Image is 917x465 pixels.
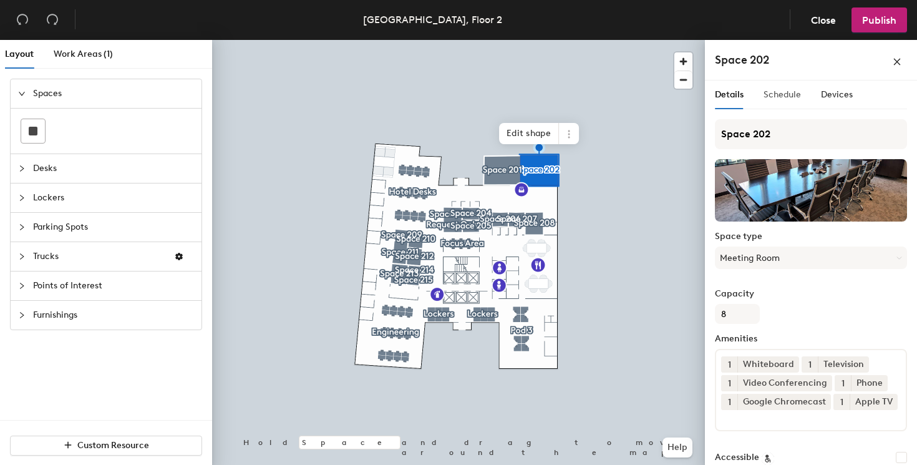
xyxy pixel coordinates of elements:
span: Close [811,14,836,26]
span: collapsed [18,223,26,231]
span: Desks [33,154,194,183]
span: 1 [728,358,731,371]
span: collapsed [18,282,26,290]
span: collapsed [18,253,26,260]
button: Publish [851,7,907,32]
button: Close [800,7,847,32]
span: collapsed [18,194,26,202]
div: [GEOGRAPHIC_DATA], Floor 2 [363,12,502,27]
div: Television [818,356,869,373]
span: 1 [808,358,812,371]
span: Points of Interest [33,272,194,300]
label: Capacity [715,289,907,299]
label: Amenities [715,334,907,344]
span: 1 [728,396,731,409]
button: Custom Resource [10,436,202,456]
div: Google Chromecast [737,394,831,410]
span: Layout [5,49,34,59]
span: 1 [840,396,843,409]
span: Spaces [33,79,194,108]
button: Redo (⌘ + ⇧ + Z) [40,7,65,32]
span: Parking Spots [33,213,194,242]
div: Phone [851,375,888,391]
span: Publish [862,14,896,26]
img: The space named Space 202 [715,159,907,222]
span: Edit shape [499,123,559,144]
span: Lockers [33,184,194,212]
button: 1 [802,356,818,373]
span: Devices [821,89,853,100]
button: 1 [833,394,850,410]
div: Whiteboard [737,356,799,373]
label: Space type [715,232,907,242]
button: Undo (⌘ + Z) [10,7,35,32]
span: collapsed [18,311,26,319]
span: 1 [842,377,845,390]
span: Schedule [764,89,801,100]
h4: Space 202 [715,52,769,68]
div: Apple TV [850,394,898,410]
label: Accessible [715,453,759,463]
span: Furnishings [33,301,194,330]
span: expanded [18,90,26,97]
button: Help [662,438,692,458]
button: 1 [835,375,851,391]
span: Details [715,89,744,100]
span: 1 [728,377,731,390]
span: Custom Resource [77,440,149,451]
span: Trucks [33,242,164,271]
button: Meeting Room [715,247,907,269]
button: 1 [721,356,737,373]
div: Video Conferencing [737,375,832,391]
span: close [893,57,901,66]
button: 1 [721,394,737,410]
span: Work Areas (1) [54,49,113,59]
span: collapsed [18,165,26,172]
span: undo [16,13,29,26]
button: 1 [721,375,737,391]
